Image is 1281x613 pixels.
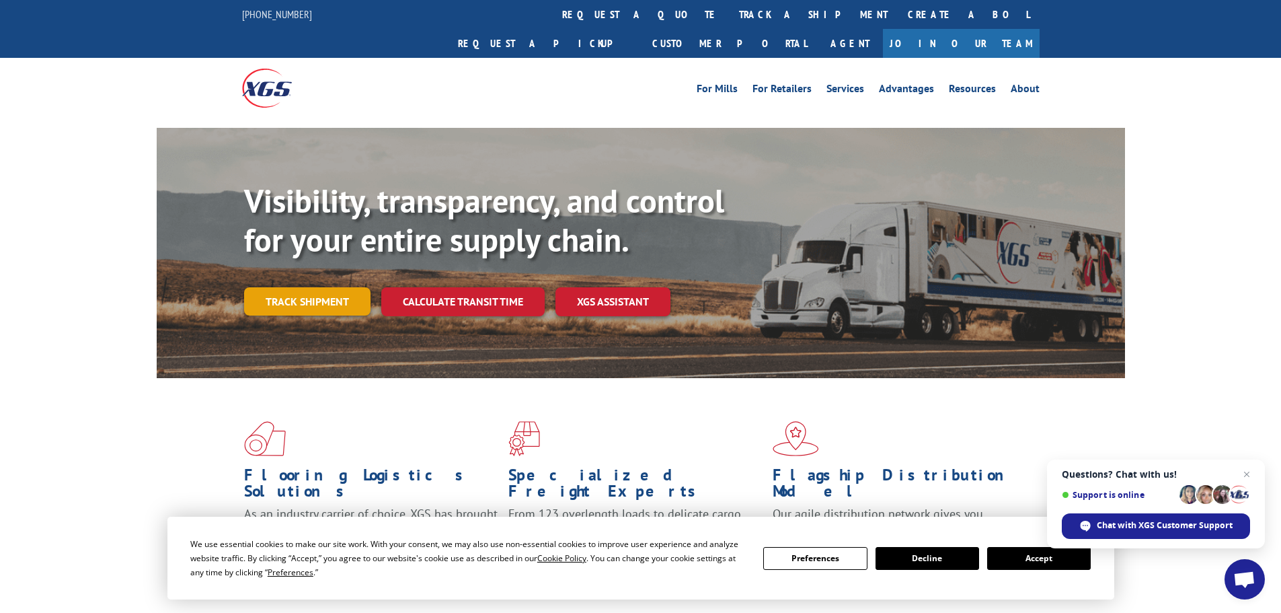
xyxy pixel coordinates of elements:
div: Chat with XGS Customer Support [1062,513,1250,539]
div: We use essential cookies to make our site work. With your consent, we may also use non-essential ... [190,537,747,579]
h1: Specialized Freight Experts [508,467,763,506]
a: Calculate transit time [381,287,545,316]
a: Customer Portal [642,29,817,58]
a: Resources [949,83,996,98]
button: Decline [876,547,979,570]
span: Support is online [1062,490,1175,500]
span: Close chat [1239,466,1255,482]
h1: Flagship Distribution Model [773,467,1027,506]
span: Cookie Policy [537,552,586,564]
a: XGS ASSISTANT [555,287,670,316]
span: Our agile distribution network gives you nationwide inventory management on demand. [773,506,1020,538]
span: Chat with XGS Customer Support [1097,519,1233,532]
a: Join Our Team [883,29,1040,58]
a: Request a pickup [448,29,642,58]
a: For Retailers [752,83,812,98]
img: xgs-icon-total-supply-chain-intelligence-red [244,421,286,456]
b: Visibility, transparency, and control for your entire supply chain. [244,180,724,260]
a: Track shipment [244,287,371,316]
a: About [1011,83,1040,98]
a: [PHONE_NUMBER] [242,7,312,21]
img: xgs-icon-focused-on-flooring-red [508,421,540,456]
h1: Flooring Logistics Solutions [244,467,498,506]
div: Cookie Consent Prompt [167,517,1114,600]
span: Preferences [268,567,313,578]
img: xgs-icon-flagship-distribution-model-red [773,421,819,456]
p: From 123 overlength loads to delicate cargo, our experienced staff knows the best way to move you... [508,506,763,566]
a: Advantages [879,83,934,98]
a: For Mills [697,83,738,98]
button: Accept [987,547,1091,570]
a: Services [826,83,864,98]
div: Open chat [1225,559,1265,600]
span: As an industry carrier of choice, XGS has brought innovation and dedication to flooring logistics... [244,506,498,554]
button: Preferences [763,547,867,570]
span: Questions? Chat with us! [1062,469,1250,480]
a: Agent [817,29,883,58]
